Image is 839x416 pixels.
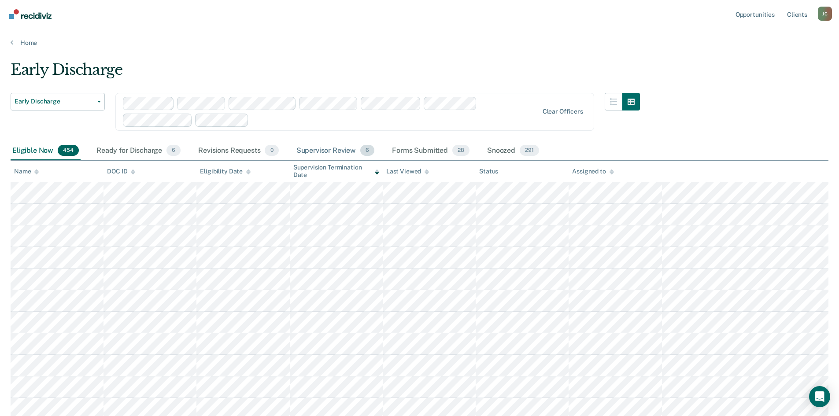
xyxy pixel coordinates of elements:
[818,7,832,21] div: J C
[196,141,280,161] div: Revisions Requests0
[95,141,182,161] div: Ready for Discharge6
[809,386,830,407] div: Open Intercom Messenger
[200,168,251,175] div: Eligibility Date
[520,145,539,156] span: 291
[386,168,429,175] div: Last Viewed
[11,141,81,161] div: Eligible Now454
[543,108,583,115] div: Clear officers
[107,168,135,175] div: DOC ID
[295,141,377,161] div: Supervisor Review6
[265,145,278,156] span: 0
[166,145,181,156] span: 6
[479,168,498,175] div: Status
[572,168,614,175] div: Assigned to
[11,39,828,47] a: Home
[58,145,79,156] span: 454
[293,164,379,179] div: Supervision Termination Date
[11,61,640,86] div: Early Discharge
[11,93,105,110] button: Early Discharge
[360,145,374,156] span: 6
[452,145,469,156] span: 28
[14,168,39,175] div: Name
[9,9,52,19] img: Recidiviz
[818,7,832,21] button: Profile dropdown button
[485,141,541,161] div: Snoozed291
[15,98,94,105] span: Early Discharge
[390,141,471,161] div: Forms Submitted28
